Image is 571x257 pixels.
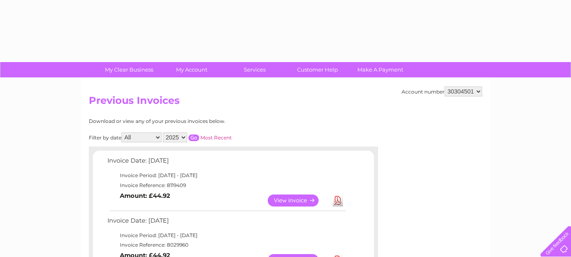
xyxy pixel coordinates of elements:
a: Most Recent [200,135,232,141]
a: View [268,195,328,207]
a: Services [221,62,289,77]
td: Invoice Period: [DATE] - [DATE] [105,171,347,180]
td: Invoice Reference: 8119409 [105,180,347,190]
div: Account number [402,86,482,96]
a: My Account [158,62,226,77]
b: Amount: £44.92 [120,192,170,199]
td: Invoice Date: [DATE] [105,155,347,171]
a: My Clear Business [95,62,163,77]
a: Download [333,195,343,207]
h2: Previous Invoices [89,95,482,110]
td: Invoice Period: [DATE] - [DATE] [105,231,347,240]
td: Invoice Reference: 8029960 [105,240,347,250]
a: Make A Payment [346,62,414,77]
div: Download or view any of your previous invoices below. [89,118,306,124]
td: Invoice Date: [DATE] [105,215,347,231]
div: Filter by date [89,132,306,142]
a: Customer Help [283,62,352,77]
